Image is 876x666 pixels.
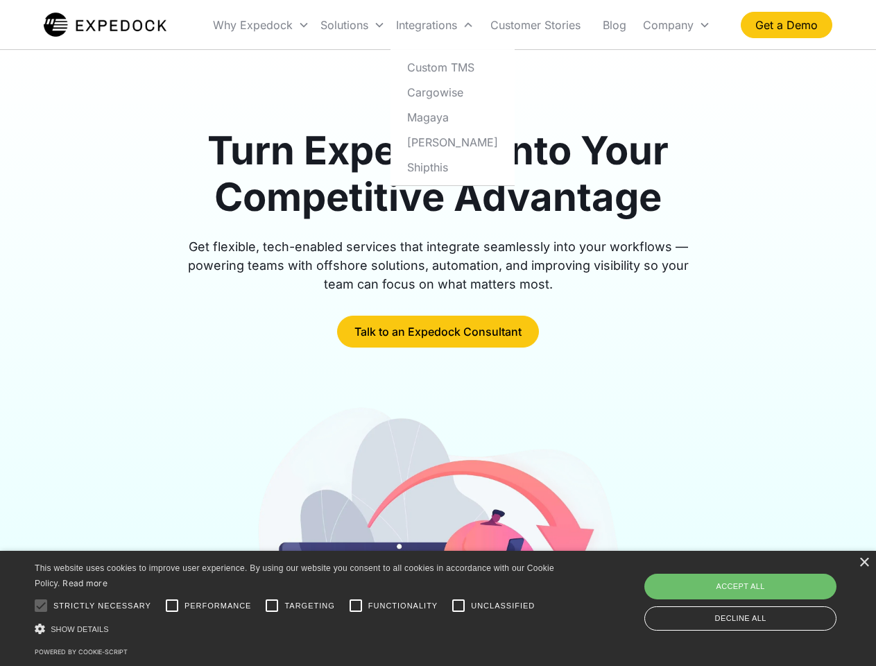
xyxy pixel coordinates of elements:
[396,130,509,155] a: [PERSON_NAME]
[44,11,166,39] img: Expedock Logo
[44,11,166,39] a: home
[471,600,535,612] span: Unclassified
[592,1,637,49] a: Blog
[172,237,705,293] div: Get flexible, tech-enabled services that integrate seamlessly into your workflows — powering team...
[396,105,509,130] a: Magaya
[396,155,509,180] a: Shipthis
[396,18,457,32] div: Integrations
[637,1,716,49] div: Company
[741,12,832,38] a: Get a Demo
[53,600,151,612] span: Strictly necessary
[368,600,438,612] span: Functionality
[396,55,509,80] a: Custom TMS
[172,128,705,221] h1: Turn Expedock Into Your Competitive Advantage
[213,18,293,32] div: Why Expedock
[35,622,559,636] div: Show details
[337,316,539,348] a: Talk to an Expedock Consultant
[643,18,694,32] div: Company
[396,80,509,105] a: Cargowise
[62,578,108,588] a: Read more
[35,648,128,656] a: Powered by cookie-script
[184,600,252,612] span: Performance
[207,1,315,49] div: Why Expedock
[320,18,368,32] div: Solutions
[35,563,554,589] span: This website uses cookies to improve user experience. By using our website you consent to all coo...
[51,625,109,633] span: Show details
[479,1,592,49] a: Customer Stories
[284,600,334,612] span: Targeting
[645,516,876,666] iframe: Chat Widget
[390,1,479,49] div: Integrations
[390,49,515,186] nav: Integrations
[315,1,390,49] div: Solutions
